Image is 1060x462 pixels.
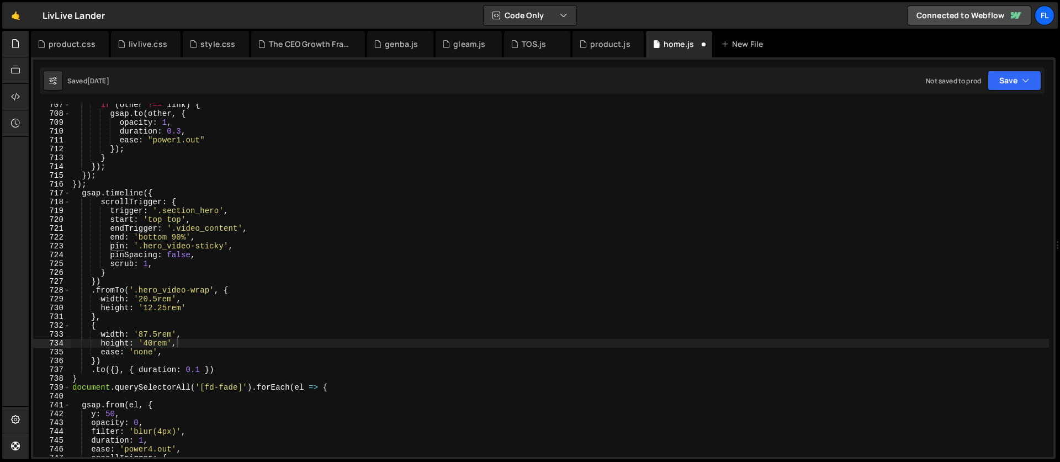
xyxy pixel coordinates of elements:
button: Save [988,71,1041,91]
div: product.css [49,39,96,50]
div: 726 [33,268,71,277]
div: genba.js [385,39,418,50]
div: 743 [33,418,71,427]
div: 742 [33,410,71,418]
a: Fl [1035,6,1054,25]
div: 736 [33,357,71,365]
div: 738 [33,374,71,383]
div: 728 [33,286,71,295]
div: 727 [33,277,71,286]
div: gleam.js [453,39,485,50]
div: The CEO Growth Framework.js [269,39,352,50]
div: 740 [33,392,71,401]
div: 717 [33,189,71,198]
div: livlive.css [129,39,167,50]
button: Code Only [484,6,576,25]
div: 714 [33,162,71,171]
div: TOS.js [522,39,546,50]
div: 732 [33,321,71,330]
div: 730 [33,304,71,312]
div: 745 [33,436,71,445]
div: product.js [590,39,630,50]
div: New File [721,39,767,50]
div: 739 [33,383,71,392]
div: 725 [33,259,71,268]
div: 729 [33,295,71,304]
div: 709 [33,118,71,127]
div: 723 [33,242,71,251]
div: 707 [33,100,71,109]
div: 719 [33,206,71,215]
div: 737 [33,365,71,374]
div: Saved [67,76,109,86]
div: 735 [33,348,71,357]
div: 746 [33,445,71,454]
div: 733 [33,330,71,339]
div: 715 [33,171,71,180]
a: 🤙 [2,2,29,29]
div: Not saved to prod [926,76,981,86]
a: Connected to Webflow [907,6,1031,25]
div: 716 [33,180,71,189]
div: 721 [33,224,71,233]
div: 731 [33,312,71,321]
div: [DATE] [87,76,109,86]
div: 720 [33,215,71,224]
div: 734 [33,339,71,348]
div: 744 [33,427,71,436]
div: 722 [33,233,71,242]
div: 710 [33,127,71,136]
div: 713 [33,153,71,162]
div: 724 [33,251,71,259]
div: 741 [33,401,71,410]
div: home.js [664,39,694,50]
div: 708 [33,109,71,118]
div: style.css [200,39,235,50]
div: LivLive Lander [43,9,105,22]
div: 711 [33,136,71,145]
div: 712 [33,145,71,153]
div: 718 [33,198,71,206]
